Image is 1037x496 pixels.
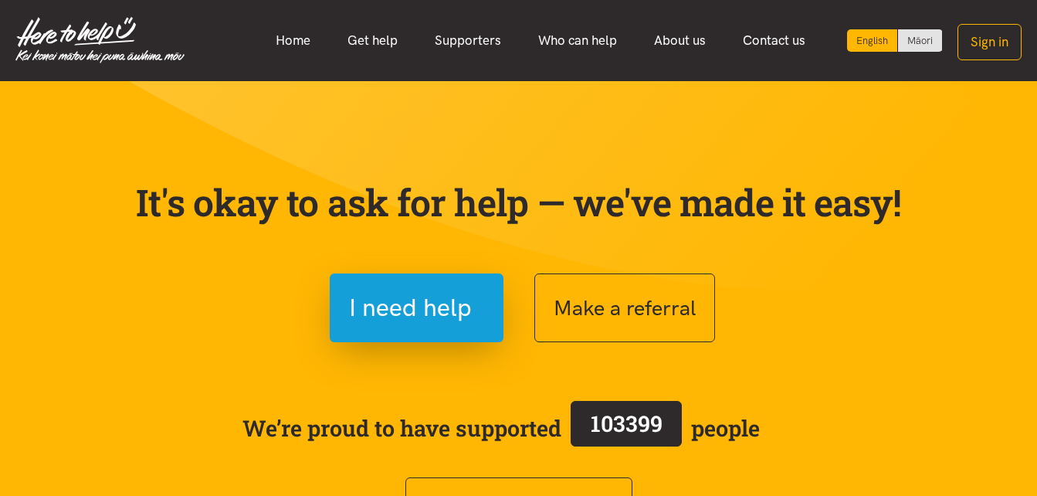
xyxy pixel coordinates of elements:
[15,17,185,63] img: Home
[329,24,416,57] a: Get help
[847,29,898,52] div: Current language
[534,273,715,342] button: Make a referral
[957,24,1022,60] button: Sign in
[561,398,691,458] a: 103399
[349,288,472,328] span: I need help
[635,24,724,57] a: About us
[520,24,635,57] a: Who can help
[133,180,905,225] p: It's okay to ask for help — we've made it easy!
[847,29,943,52] div: Language toggle
[416,24,520,57] a: Supporters
[257,24,329,57] a: Home
[591,409,663,438] span: 103399
[330,273,503,342] button: I need help
[724,24,824,57] a: Contact us
[242,398,760,458] span: We’re proud to have supported people
[898,29,942,52] a: Switch to Te Reo Māori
